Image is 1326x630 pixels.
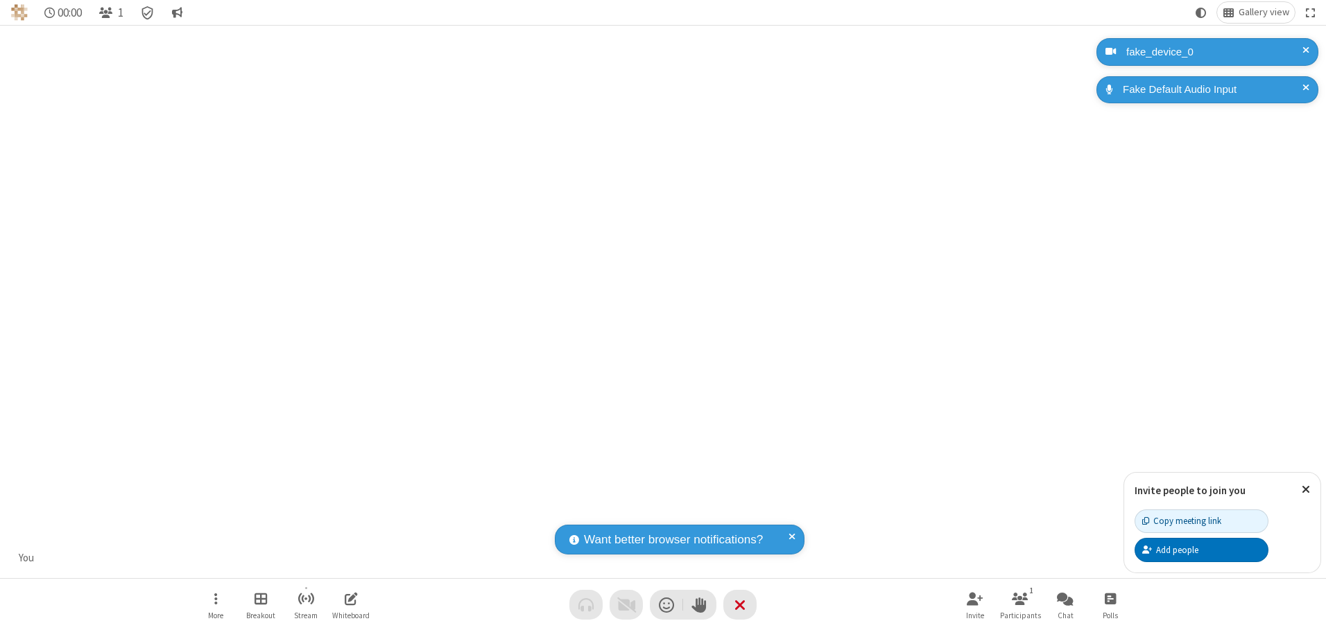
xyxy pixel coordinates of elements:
[966,611,984,620] span: Invite
[584,531,763,549] span: Want better browser notifications?
[650,590,683,620] button: Send a reaction
[1000,611,1041,620] span: Participants
[1044,585,1086,624] button: Open chat
[93,2,129,23] button: Open participant list
[610,590,643,620] button: Video
[135,2,161,23] div: Meeting details Encryption enabled
[1135,484,1246,497] label: Invite people to join you
[1121,44,1308,60] div: fake_device_0
[166,2,188,23] button: Conversation
[195,585,236,624] button: Open menu
[330,585,372,624] button: Open shared whiteboard
[1300,2,1321,23] button: Fullscreen
[1190,2,1212,23] button: Using system theme
[999,585,1041,624] button: Open participant list
[1217,2,1295,23] button: Change layout
[118,6,123,19] span: 1
[1239,7,1289,18] span: Gallery view
[294,611,318,620] span: Stream
[246,611,275,620] span: Breakout
[285,585,327,624] button: Start streaming
[1118,82,1308,98] div: Fake Default Audio Input
[11,4,28,21] img: QA Selenium DO NOT DELETE OR CHANGE
[569,590,603,620] button: Audio problem - check your Internet connection or call by phone
[1291,473,1320,507] button: Close popover
[240,585,282,624] button: Manage Breakout Rooms
[1142,514,1221,527] div: Copy meeting link
[723,590,757,620] button: End or leave meeting
[683,590,716,620] button: Raise hand
[1103,611,1118,620] span: Polls
[1135,509,1268,533] button: Copy meeting link
[1090,585,1131,624] button: Open poll
[1058,611,1074,620] span: Chat
[208,611,223,620] span: More
[1135,538,1268,561] button: Add people
[1026,584,1037,597] div: 1
[58,6,82,19] span: 00:00
[14,550,40,566] div: You
[39,2,88,23] div: Timer
[332,611,370,620] span: Whiteboard
[954,585,996,624] button: Invite participants (Alt+I)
